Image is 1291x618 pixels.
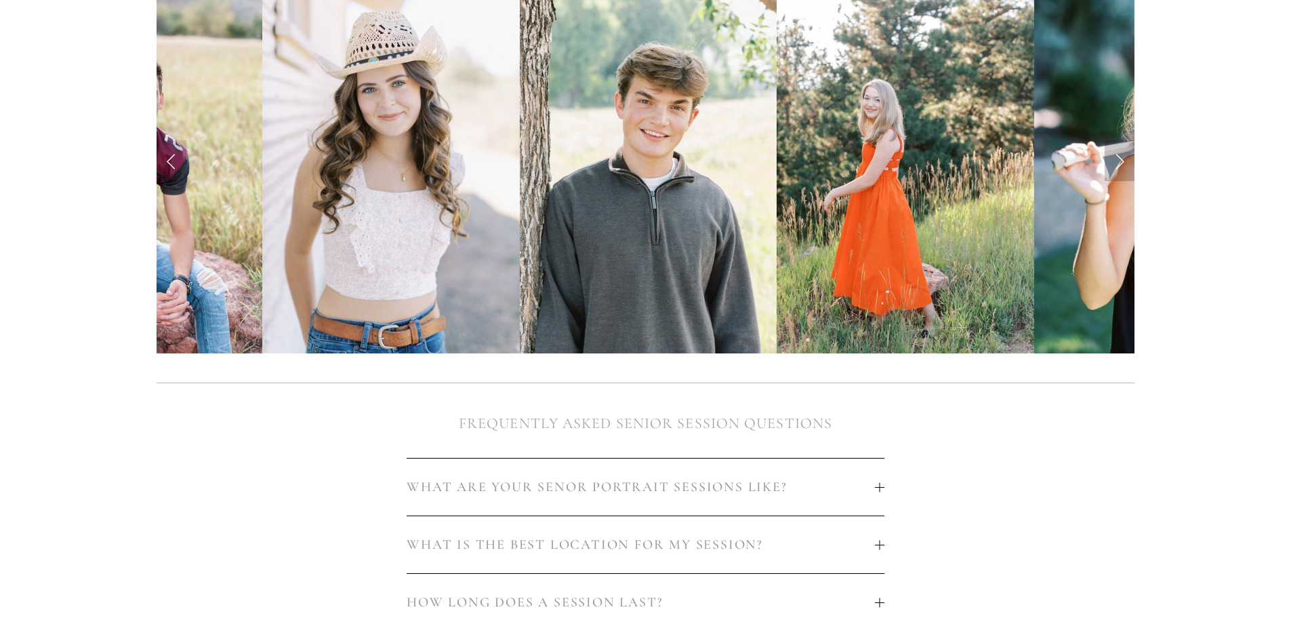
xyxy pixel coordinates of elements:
[157,140,186,181] a: Previous Slide
[407,479,874,495] span: WHAT ARE YOUR SENOR PORTRAIT SESSIONS LIKE?
[407,459,884,516] button: WHAT ARE YOUR SENOR PORTRAIT SESSIONS LIKE?
[407,516,884,573] button: WHAT IS THE BEST LOCATION FOR MY SESSION?
[407,594,874,611] span: HOW LONG DOES A SESSION LAST?
[407,537,874,553] span: WHAT IS THE BEST LOCATION FOR MY SESSION?
[1105,140,1134,181] a: Next Slide
[157,412,1134,435] h2: FREQUENTLY ASKED SENIOR SESSION QUESTIONS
